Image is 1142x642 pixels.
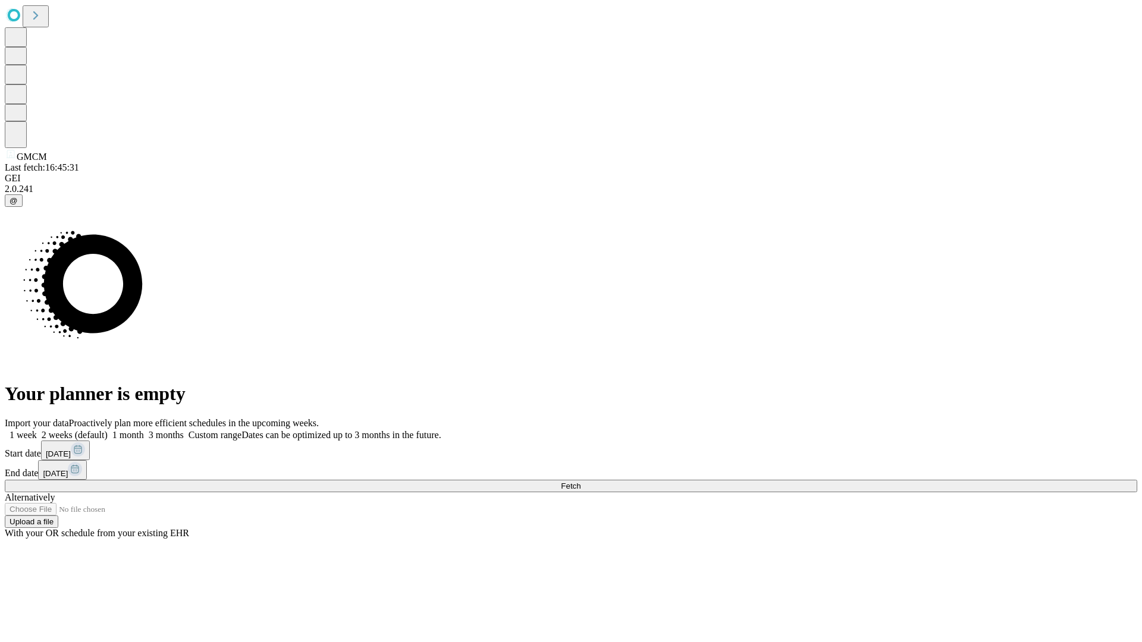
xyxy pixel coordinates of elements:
[17,152,47,162] span: GMCM
[189,430,241,440] span: Custom range
[149,430,184,440] span: 3 months
[42,430,108,440] span: 2 weeks (default)
[5,480,1137,492] button: Fetch
[241,430,441,440] span: Dates can be optimized up to 3 months in the future.
[561,481,581,490] span: Fetch
[5,418,69,428] span: Import your data
[43,469,68,478] span: [DATE]
[5,528,189,538] span: With your OR schedule from your existing EHR
[38,460,87,480] button: [DATE]
[10,430,37,440] span: 1 week
[5,440,1137,460] div: Start date
[5,184,1137,194] div: 2.0.241
[5,194,23,207] button: @
[5,460,1137,480] div: End date
[46,449,71,458] span: [DATE]
[5,162,79,172] span: Last fetch: 16:45:31
[5,492,55,502] span: Alternatively
[5,383,1137,405] h1: Your planner is empty
[10,196,18,205] span: @
[5,173,1137,184] div: GEI
[41,440,90,460] button: [DATE]
[112,430,144,440] span: 1 month
[5,515,58,528] button: Upload a file
[69,418,319,428] span: Proactively plan more efficient schedules in the upcoming weeks.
